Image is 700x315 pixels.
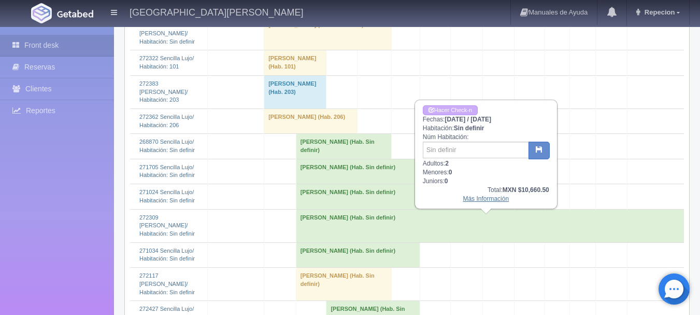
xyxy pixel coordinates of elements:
b: Sin definir [454,125,484,132]
td: [PERSON_NAME] (Hab. Sin definir) [296,242,420,267]
a: 272309 [PERSON_NAME]/Habitación: Sin definir [139,214,195,237]
td: [PERSON_NAME] (Hab. Sin definir) [296,159,451,184]
div: Fechas: Habitación: Núm Habitación: Adultos: Menores: Juniors: [416,101,556,208]
td: [PERSON_NAME] (Hab. Sin definir) [264,17,392,50]
td: [PERSON_NAME] (Hab. 203) [264,75,326,108]
a: 268870 Sencilla Lujo/Habitación: Sin definir [139,139,195,153]
a: 272383 [PERSON_NAME]/Habitación: 203 [139,80,188,103]
b: MXN $10,660.50 [503,186,549,194]
td: [PERSON_NAME] (Hab. 101) [264,50,326,75]
b: [DATE] / [DATE] [445,116,491,123]
a: 271024 Sencilla Lujo/Habitación: Sin definir [139,189,195,203]
a: 272322 Sencilla Lujo/Habitación: 101 [139,55,194,70]
img: Getabed [57,10,93,18]
a: 272362 Sencilla Lujo/Habitación: 206 [139,114,194,128]
td: [PERSON_NAME] (Hab. Sin definir) [296,268,392,301]
a: Más Información [463,195,509,202]
b: 0 [445,177,448,185]
td: [PERSON_NAME] (Hab. Sin definir) [296,184,420,209]
h4: [GEOGRAPHIC_DATA][PERSON_NAME] [130,5,303,18]
td: [PERSON_NAME] (Hab. Sin definir) [296,134,392,159]
input: Sin definir [423,142,529,158]
b: 2 [445,160,449,167]
a: 271034 Sencilla Lujo/Habitación: Sin definir [139,248,195,262]
a: 271705 Sencilla Lujo/Habitación: Sin definir [139,164,195,179]
a: Hacer Check-in [423,105,478,115]
td: [PERSON_NAME] (Hab. 206) [264,108,357,133]
div: Total: [423,186,549,195]
b: 0 [449,169,452,176]
a: 272393 [PERSON_NAME]/Habitación: Sin definir [139,22,195,44]
a: 272117 [PERSON_NAME]/Habitación: Sin definir [139,272,195,295]
td: [PERSON_NAME] (Hab. Sin definir) [296,209,683,242]
img: Getabed [31,3,52,23]
span: Repecion [642,8,675,16]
